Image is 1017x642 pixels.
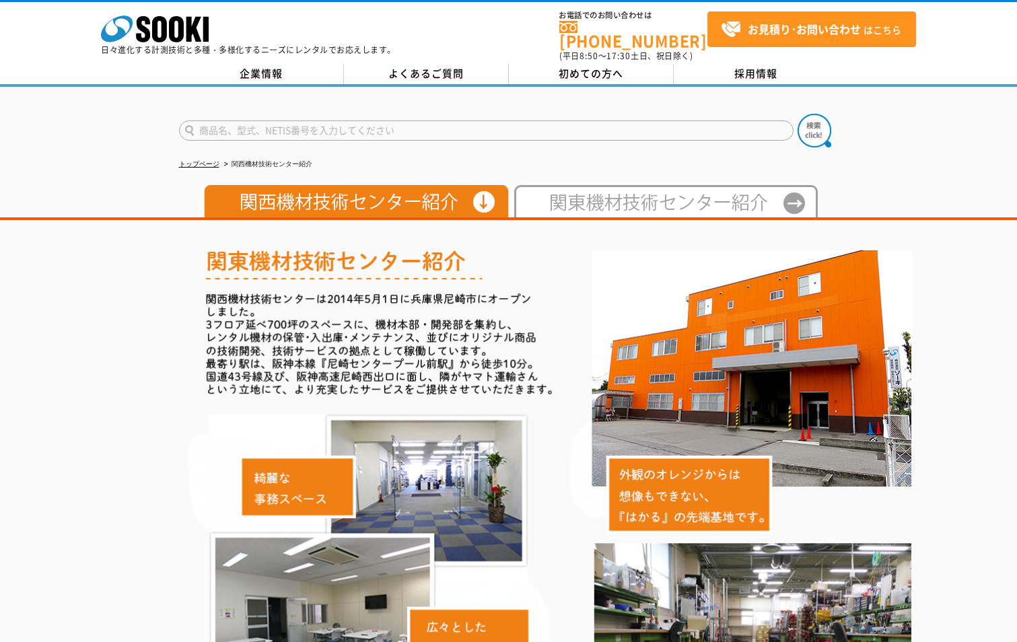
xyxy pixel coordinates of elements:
a: 企業情報 [179,64,344,84]
img: 関西機材技術センター紹介 [199,185,509,217]
strong: お見積り･お問い合わせ [748,21,861,37]
img: 東日本テクニカルセンター紹介 [509,185,818,217]
li: 関西機材技術センター紹介 [221,157,312,172]
img: btn_search.png [798,114,831,147]
a: トップページ [179,160,219,168]
a: お見積り･お問い合わせはこちら [707,11,916,47]
span: 17:30 [606,50,631,62]
span: お電話でのお問い合わせは [559,11,707,20]
span: はこちら [721,20,901,40]
span: 初めての方へ [559,66,623,81]
p: 日々進化する計測技術と多種・多様化するニーズにレンタルでお応えします。 [101,46,396,54]
a: 東日本テクニカルセンター紹介 [509,205,818,215]
a: 関西機材技術センター紹介 [199,205,509,215]
a: [PHONE_NUMBER] [559,21,707,48]
a: よくあるご質問 [344,64,509,84]
a: 初めての方へ [509,64,674,84]
a: 採用情報 [674,64,839,84]
input: 商品名、型式、NETIS番号を入力してください [179,120,794,141]
span: (平日 ～ 土日、祝日除く) [559,50,693,62]
span: 8:50 [580,50,598,62]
